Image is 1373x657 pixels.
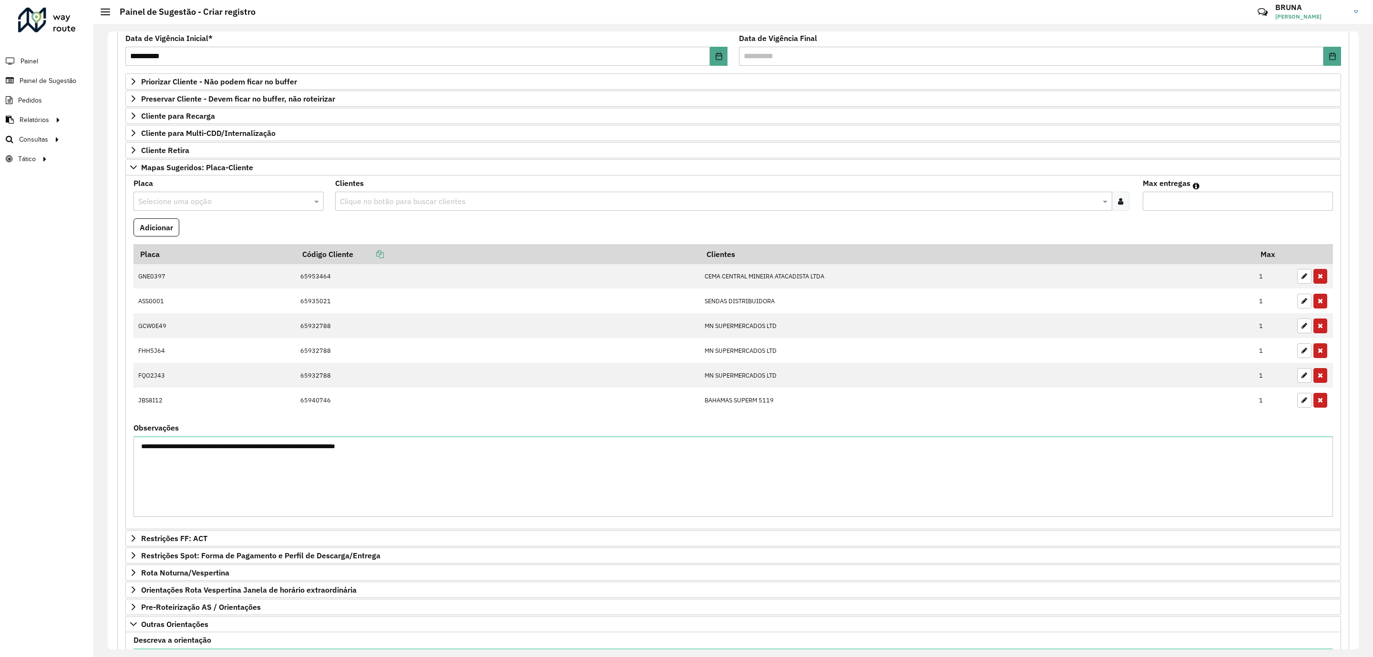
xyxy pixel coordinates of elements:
[133,388,296,412] td: JBS8I12
[1254,288,1292,313] td: 1
[125,530,1341,546] a: Restrições FF: ACT
[739,32,817,44] label: Data de Vigência Final
[296,264,700,289] td: 65953464
[296,388,700,412] td: 65940746
[125,73,1341,90] a: Priorizar Cliente - Não podem ficar no buffer
[125,142,1341,158] a: Cliente Retira
[1252,2,1273,22] a: Contato Rápido
[133,177,153,189] label: Placa
[125,125,1341,141] a: Cliente para Multi-CDD/Internalização
[700,288,1254,313] td: SENDAS DISTRIBUIDORA
[20,115,49,125] span: Relatórios
[141,95,335,103] span: Preservar Cliente - Devem ficar no buffer, não roteirizar
[296,244,700,264] th: Código Cliente
[141,569,229,576] span: Rota Noturna/Vespertina
[133,264,296,289] td: GNE0397
[700,264,1254,289] td: CEMA CENTRAL MINEIRA ATACADISTA LTDA
[141,146,189,154] span: Cliente Retira
[133,363,296,388] td: FQO2J43
[125,108,1341,124] a: Cliente para Recarga
[1254,264,1292,289] td: 1
[1254,338,1292,363] td: 1
[700,338,1254,363] td: MN SUPERMERCADOS LTD
[133,288,296,313] td: ASS0001
[125,159,1341,175] a: Mapas Sugeridos: Placa-Cliente
[125,582,1341,598] a: Orientações Rota Vespertina Janela de horário extraordinária
[125,91,1341,107] a: Preservar Cliente - Devem ficar no buffer, não roteirizar
[700,244,1254,264] th: Clientes
[141,112,215,120] span: Cliente para Recarga
[125,599,1341,615] a: Pre-Roteirização AS / Orientações
[141,129,276,137] span: Cliente para Multi-CDD/Internalização
[1254,363,1292,388] td: 1
[1254,244,1292,264] th: Max
[125,32,213,44] label: Data de Vigência Inicial
[141,552,380,559] span: Restrições Spot: Forma de Pagamento e Perfil de Descarga/Entrega
[133,244,296,264] th: Placa
[20,56,38,66] span: Painel
[141,586,357,594] span: Orientações Rota Vespertina Janela de horário extraordinária
[1193,182,1199,190] em: Máximo de clientes que serão colocados na mesma rota com os clientes informados
[133,634,211,646] label: Descreva a orientação
[141,620,208,628] span: Outras Orientações
[141,164,253,171] span: Mapas Sugeridos: Placa-Cliente
[18,95,42,105] span: Pedidos
[141,534,207,542] span: Restrições FF: ACT
[110,7,256,17] h2: Painel de Sugestão - Criar registro
[296,363,700,388] td: 65932788
[133,422,179,433] label: Observações
[125,616,1341,632] a: Outras Orientações
[296,288,700,313] td: 65935021
[335,177,364,189] label: Clientes
[700,363,1254,388] td: MN SUPERMERCADOS LTD
[133,218,179,236] button: Adicionar
[125,175,1341,530] div: Mapas Sugeridos: Placa-Cliente
[700,388,1254,412] td: BAHAMAS SUPERM 5119
[141,78,297,85] span: Priorizar Cliente - Não podem ficar no buffer
[125,547,1341,564] a: Restrições Spot: Forma de Pagamento e Perfil de Descarga/Entrega
[1254,388,1292,412] td: 1
[125,565,1341,581] a: Rota Noturna/Vespertina
[353,249,384,259] a: Copiar
[1254,313,1292,338] td: 1
[296,313,700,338] td: 65932788
[133,338,296,363] td: FHH5J64
[18,154,36,164] span: Tático
[1275,12,1347,21] span: [PERSON_NAME]
[1323,47,1341,66] button: Choose Date
[1275,3,1347,12] h3: BRUNA
[19,134,48,144] span: Consultas
[700,313,1254,338] td: MN SUPERMERCADOS LTD
[141,603,261,611] span: Pre-Roteirização AS / Orientações
[296,338,700,363] td: 65932788
[20,76,76,86] span: Painel de Sugestão
[1143,177,1190,189] label: Max entregas
[710,47,727,66] button: Choose Date
[133,313,296,338] td: GCW0E49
